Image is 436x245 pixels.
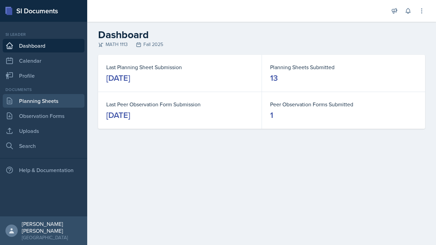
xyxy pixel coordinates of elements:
[106,110,130,121] div: [DATE]
[98,41,425,48] div: MATH 1113 Fall 2025
[270,63,417,71] dt: Planning Sheets Submitted
[270,73,278,83] div: 13
[106,100,253,108] dt: Last Peer Observation Form Submission
[3,139,84,153] a: Search
[22,220,82,234] div: [PERSON_NAME] [PERSON_NAME]
[270,100,417,108] dt: Peer Observation Forms Submitted
[3,31,84,37] div: Si leader
[106,63,253,71] dt: Last Planning Sheet Submission
[22,234,82,241] div: [GEOGRAPHIC_DATA]
[3,94,84,108] a: Planning Sheets
[3,163,84,177] div: Help & Documentation
[3,87,84,93] div: Documents
[270,110,273,121] div: 1
[3,124,84,138] a: Uploads
[3,54,84,67] a: Calendar
[3,109,84,123] a: Observation Forms
[3,39,84,52] a: Dashboard
[3,69,84,82] a: Profile
[98,29,425,41] h2: Dashboard
[106,73,130,83] div: [DATE]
